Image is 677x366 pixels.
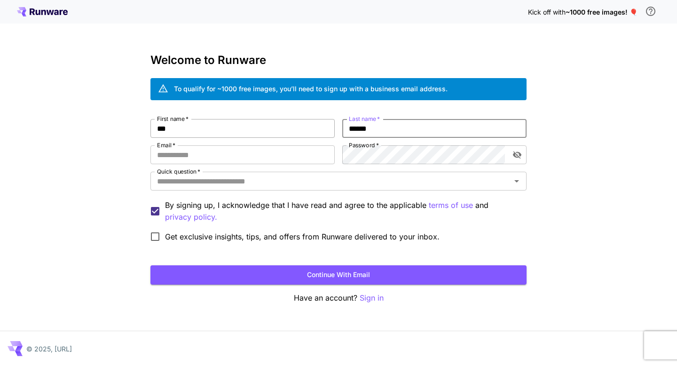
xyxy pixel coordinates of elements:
[157,141,175,149] label: Email
[360,292,384,304] button: Sign in
[429,199,473,211] button: By signing up, I acknowledge that I have read and agree to the applicable and privacy policy.
[509,146,526,163] button: toggle password visibility
[165,231,440,242] span: Get exclusive insights, tips, and offers from Runware delivered to your inbox.
[150,54,527,67] h3: Welcome to Runware
[157,115,189,123] label: First name
[429,199,473,211] p: terms of use
[528,8,566,16] span: Kick off with
[510,175,523,188] button: Open
[150,265,527,285] button: Continue with email
[349,115,380,123] label: Last name
[26,344,72,354] p: © 2025, [URL]
[566,8,638,16] span: ~1000 free images! 🎈
[174,84,448,94] div: To qualify for ~1000 free images, you’ll need to sign up with a business email address.
[165,211,217,223] p: privacy policy.
[641,2,660,21] button: In order to qualify for free credit, you need to sign up with a business email address and click ...
[165,199,519,223] p: By signing up, I acknowledge that I have read and agree to the applicable and
[165,211,217,223] button: By signing up, I acknowledge that I have read and agree to the applicable terms of use and
[150,292,527,304] p: Have an account?
[349,141,379,149] label: Password
[157,167,200,175] label: Quick question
